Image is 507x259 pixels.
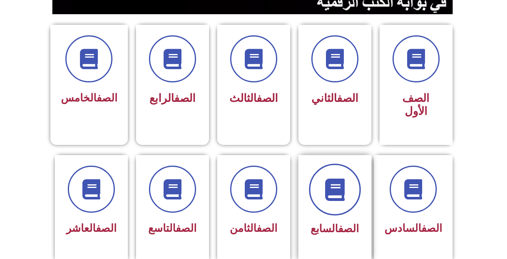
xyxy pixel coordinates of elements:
a: الصف [96,222,117,234]
a: الصف [257,222,277,234]
span: الثامن [230,222,277,234]
a: الصف [337,92,358,105]
a: الصف [176,222,196,234]
a: الصف [421,222,442,234]
span: التاسع [148,222,196,234]
a: الصف [338,222,359,235]
span: الصف الأول [402,92,429,118]
span: السادس [384,222,442,234]
span: الرابع [149,92,196,105]
span: الخامس [61,92,117,104]
span: الثالث [229,92,278,105]
a: الصف [174,92,196,105]
span: العاشر [66,222,117,234]
a: الصف [97,92,117,104]
span: الثاني [311,92,358,105]
span: السابع [311,222,359,235]
a: الصف [257,92,278,105]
